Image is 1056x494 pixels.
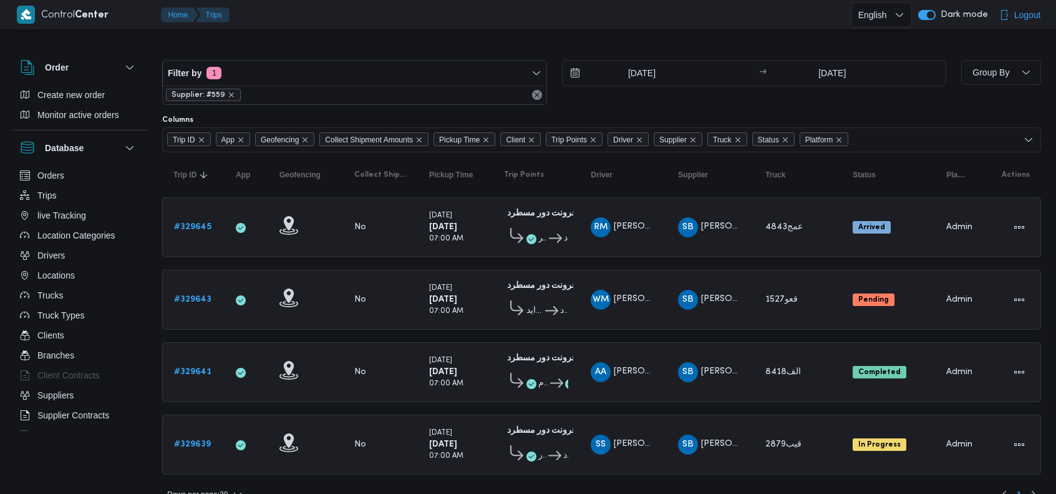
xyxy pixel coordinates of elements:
input: Press the down key to open a popover containing a calendar. [563,61,704,86]
small: [DATE] [429,430,452,437]
button: Geofencing [274,165,337,185]
span: App [236,170,250,180]
button: Home [161,7,198,22]
span: Truck [707,132,747,146]
span: [PERSON_NAME] [PERSON_NAME] [PERSON_NAME] [701,367,919,375]
span: قعو1527 [765,295,798,304]
div: Shrif Badr Abad Alhamaid Abad Alamajid Badr [678,362,698,382]
h3: Order [45,60,69,75]
span: App [216,132,250,146]
b: Pending [858,296,889,304]
span: Status [853,170,876,180]
small: 07:00 AM [429,308,463,315]
span: Trip Points [546,132,603,146]
b: # 329645 [174,223,211,231]
span: Admin [946,223,972,231]
input: Press the down key to open a popover containing a calendar. [770,61,894,86]
button: Drivers [15,245,142,265]
button: Remove Truck from selection in this group [734,136,742,144]
b: [DATE] [429,368,457,376]
button: Group By [961,60,1041,85]
button: Logout [994,2,1046,27]
b: Completed [858,368,901,376]
div: No [354,367,366,378]
a: #329645 [174,220,211,235]
b: # 329641 [174,368,211,376]
button: Remove Collect Shipment Amounts from selection in this group [415,136,423,144]
span: SB [682,217,694,237]
button: live Tracking [15,205,142,225]
span: Supplier [654,132,702,146]
button: Actions [1009,290,1029,310]
span: Truck Types [37,308,84,323]
span: قسم أول مدينة نصر [538,231,547,246]
span: Collect Shipment Amounts [354,170,407,180]
span: Admin [946,368,972,376]
small: 07:00 AM [429,235,463,242]
span: [PERSON_NAME] [PERSON_NAME] [PERSON_NAME] [701,295,919,303]
span: SB [682,435,694,455]
span: قيب2879 [765,440,802,448]
span: [PERSON_NAME] [PERSON_NAME] [PERSON_NAME] [701,440,919,448]
span: Group By [972,67,1009,77]
span: Geofencing [255,132,314,146]
span: Filter by [168,66,201,81]
b: فرونت دور مسطرد [507,209,576,217]
button: Trips [196,7,230,22]
span: SB [682,362,694,382]
button: Pickup Time [424,165,487,185]
span: Location Categories [37,228,115,243]
b: In Progress [858,441,901,448]
div: Order [10,85,147,130]
span: Driver [613,133,633,147]
span: Truck [765,170,785,180]
div: Wjadi Muhammad Abadalftah Ahmad Badir [591,290,611,310]
button: App [231,165,262,185]
button: Actions [1009,362,1029,382]
span: Supplier [659,133,687,147]
button: Suppliers [15,385,142,405]
span: Driver [608,132,649,146]
span: سعودي سيتي ستار [538,448,546,463]
span: Driver [591,170,613,180]
span: RM [594,217,608,237]
span: Admin [946,440,972,448]
button: Remove Client from selection in this group [528,136,535,144]
button: Remove Trip Points from selection in this group [589,136,597,144]
span: Orders [37,168,64,183]
button: Remove App from selection in this group [237,136,245,144]
span: Status [752,132,795,146]
span: Pickup Time [429,170,473,180]
div: Database [10,165,147,436]
span: Drivers [37,248,65,263]
span: Supplier: #559 [166,89,241,101]
span: Trip ID [167,132,211,146]
span: Locations [37,268,75,283]
button: Remove Platform from selection in this group [835,136,843,144]
button: Client Contracts [15,365,142,385]
span: Pickup Time [439,133,480,147]
button: Actions [1009,435,1029,455]
div: No [354,222,366,233]
span: Geofencing [261,133,299,147]
button: remove selected entity [228,91,235,99]
div: Abadalamunam Ahmad Ali Alnajar [591,362,611,382]
small: 07:00 AM [429,380,463,387]
button: Supplier Contracts [15,405,142,425]
a: #329643 [174,292,211,307]
img: X8yXhbKr1z7QwAAAABJRU5ErkJggg== [17,6,35,24]
button: Order [20,60,137,75]
span: [PERSON_NAME] [PERSON_NAME] [614,222,758,230]
button: Driver [586,165,661,185]
button: Remove Geofencing from selection in this group [301,136,309,144]
div: Shrif Badr Abad Alhamaid Abad Alamajid Badr [678,217,698,237]
h3: Database [45,141,84,156]
span: AA [595,362,606,382]
button: Supplier [673,165,748,185]
span: Client [500,132,541,146]
div: Shrif Badr Abad Alhamaid Abad Alamajid Badr [678,290,698,310]
span: Completed [853,366,906,378]
span: SB [682,290,694,310]
button: Status [848,165,929,185]
button: Actions [1009,217,1029,237]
